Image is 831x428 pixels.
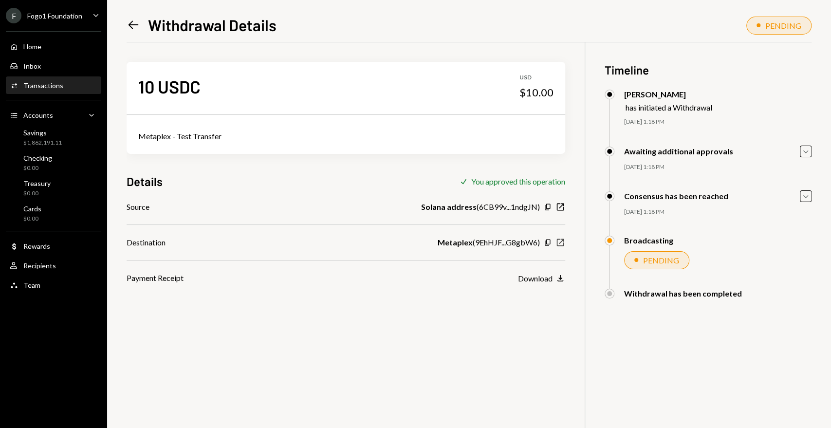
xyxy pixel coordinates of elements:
[127,237,166,248] div: Destination
[518,273,565,284] button: Download
[438,237,473,248] b: Metaplex
[6,37,101,55] a: Home
[605,62,812,78] h3: Timeline
[6,76,101,94] a: Transactions
[148,15,277,35] h1: Withdrawal Details
[624,236,673,245] div: Broadcasting
[127,173,163,189] h3: Details
[138,75,201,97] div: 10 USDC
[624,191,728,201] div: Consensus has been reached
[23,62,41,70] div: Inbox
[23,81,63,90] div: Transactions
[23,129,62,137] div: Savings
[421,201,540,213] div: ( 6CB99v...1ndgJN )
[23,261,56,270] div: Recipients
[23,42,41,51] div: Home
[624,147,733,156] div: Awaiting additional approvals
[6,8,21,23] div: F
[127,201,149,213] div: Source
[624,289,742,298] div: Withdrawal has been completed
[138,130,554,142] div: Metaplex - Test Transfer
[6,276,101,294] a: Team
[23,139,62,147] div: $1,862,191.11
[626,103,712,112] div: has initiated a Withdrawal
[624,163,812,171] div: [DATE] 1:18 PM
[23,154,52,162] div: Checking
[518,274,553,283] div: Download
[624,118,812,126] div: [DATE] 1:18 PM
[624,90,712,99] div: [PERSON_NAME]
[23,179,51,187] div: Treasury
[23,205,41,213] div: Cards
[23,242,50,250] div: Rewards
[6,176,101,200] a: Treasury$0.00
[519,86,554,99] div: $10.00
[438,237,540,248] div: ( 9EhHJF...G8gbW6 )
[471,177,565,186] div: You approved this operation
[23,111,53,119] div: Accounts
[6,151,101,174] a: Checking$0.00
[643,256,679,265] div: PENDING
[27,12,82,20] div: Fogo1 Foundation
[127,272,184,284] div: Payment Receipt
[6,257,101,274] a: Recipients
[23,281,40,289] div: Team
[23,215,41,223] div: $0.00
[23,189,51,198] div: $0.00
[6,237,101,255] a: Rewards
[23,164,52,172] div: $0.00
[624,208,812,216] div: [DATE] 1:18 PM
[6,126,101,149] a: Savings$1,862,191.11
[6,202,101,225] a: Cards$0.00
[765,21,801,30] div: PENDING
[6,106,101,124] a: Accounts
[6,57,101,74] a: Inbox
[519,74,554,82] div: USD
[421,201,477,213] b: Solana address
